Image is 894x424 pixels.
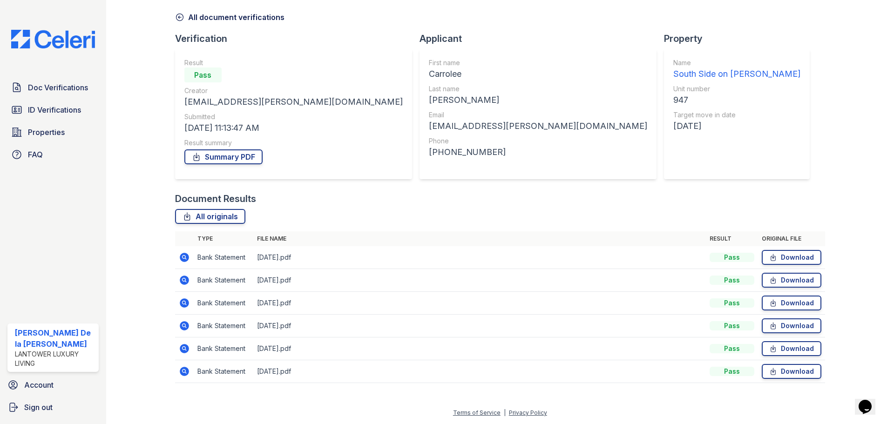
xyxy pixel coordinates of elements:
[28,82,88,93] span: Doc Verifications
[429,58,647,67] div: First name
[253,269,706,292] td: [DATE].pdf
[673,94,800,107] div: 947
[420,32,664,45] div: Applicant
[762,341,821,356] a: Download
[7,101,99,119] a: ID Verifications
[762,296,821,310] a: Download
[762,364,821,379] a: Download
[673,58,800,67] div: Name
[429,136,647,146] div: Phone
[15,327,95,350] div: [PERSON_NAME] De la [PERSON_NAME]
[7,123,99,141] a: Properties
[28,127,65,138] span: Properties
[710,321,754,330] div: Pass
[429,120,647,133] div: [EMAIL_ADDRESS][PERSON_NAME][DOMAIN_NAME]
[28,149,43,160] span: FAQ
[762,273,821,288] a: Download
[175,192,256,205] div: Document Results
[762,318,821,333] a: Download
[184,149,263,164] a: Summary PDF
[194,337,253,360] td: Bank Statement
[710,344,754,353] div: Pass
[4,30,102,48] img: CE_Logo_Blue-a8612792a0a2168367f1c8372b55b34899dd931a85d93a1a3d3e32e68fde9ad4.png
[429,84,647,94] div: Last name
[253,360,706,383] td: [DATE].pdf
[453,409,501,416] a: Terms of Service
[710,298,754,308] div: Pass
[253,315,706,337] td: [DATE].pdf
[758,231,825,246] th: Original file
[855,387,885,415] iframe: chat widget
[194,292,253,315] td: Bank Statement
[762,250,821,265] a: Download
[429,94,647,107] div: [PERSON_NAME]
[504,409,506,416] div: |
[194,315,253,337] td: Bank Statement
[194,231,253,246] th: Type
[175,12,284,23] a: All document verifications
[4,398,102,417] a: Sign out
[253,337,706,360] td: [DATE].pdf
[710,253,754,262] div: Pass
[429,146,647,159] div: [PHONE_NUMBER]
[194,246,253,269] td: Bank Statement
[194,269,253,292] td: Bank Statement
[710,276,754,285] div: Pass
[184,121,403,135] div: [DATE] 11:13:47 AM
[184,112,403,121] div: Submitted
[706,231,758,246] th: Result
[4,376,102,394] a: Account
[175,32,420,45] div: Verification
[194,360,253,383] td: Bank Statement
[184,95,403,108] div: [EMAIL_ADDRESS][PERSON_NAME][DOMAIN_NAME]
[253,246,706,269] td: [DATE].pdf
[184,138,403,148] div: Result summary
[673,67,800,81] div: South Side on [PERSON_NAME]
[24,402,53,413] span: Sign out
[7,78,99,97] a: Doc Verifications
[7,145,99,164] a: FAQ
[664,32,817,45] div: Property
[184,67,222,82] div: Pass
[24,379,54,390] span: Account
[673,58,800,81] a: Name South Side on [PERSON_NAME]
[673,120,800,133] div: [DATE]
[184,58,403,67] div: Result
[673,84,800,94] div: Unit number
[28,104,81,115] span: ID Verifications
[429,110,647,120] div: Email
[710,367,754,376] div: Pass
[253,231,706,246] th: File name
[253,292,706,315] td: [DATE].pdf
[673,110,800,120] div: Target move in date
[175,209,245,224] a: All originals
[509,409,547,416] a: Privacy Policy
[184,86,403,95] div: Creator
[429,67,647,81] div: Carrolee
[15,350,95,368] div: Lantower Luxury Living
